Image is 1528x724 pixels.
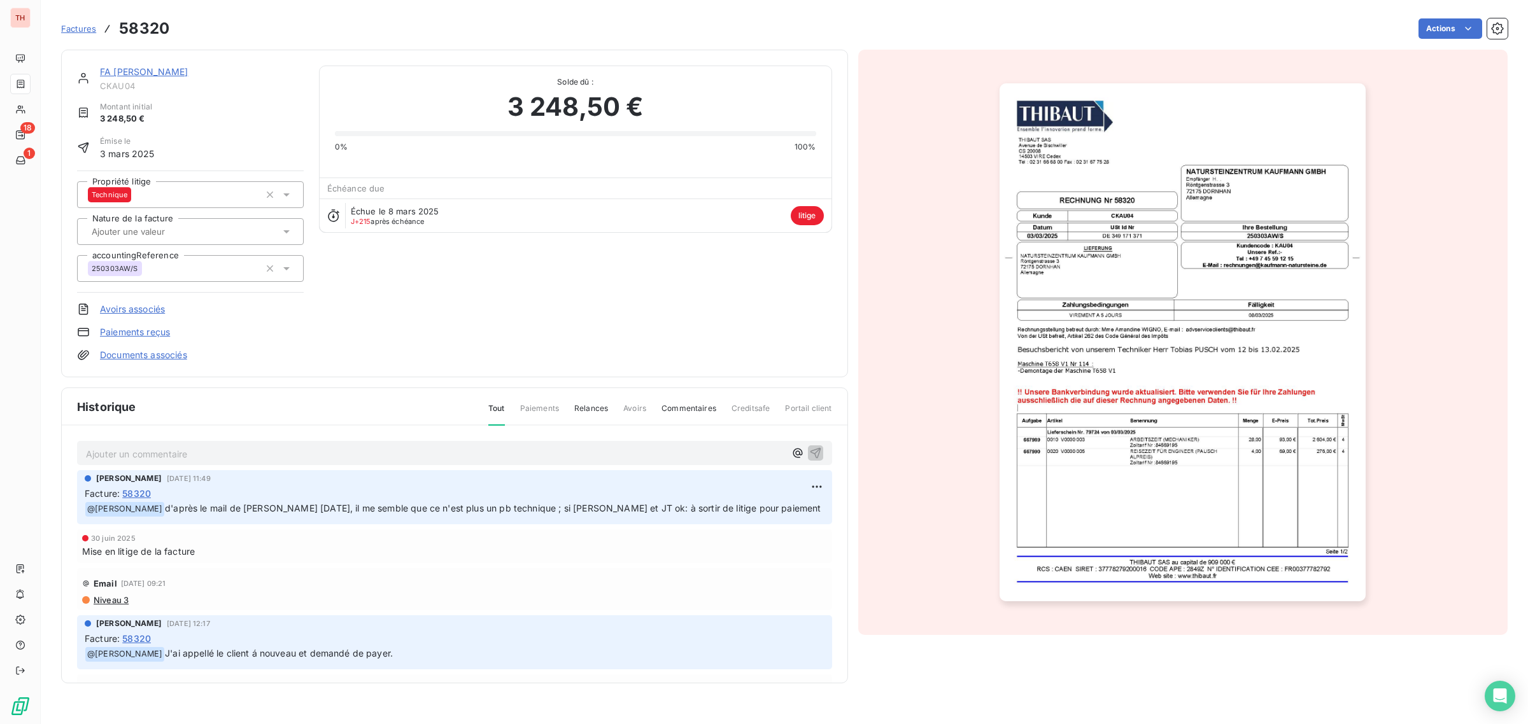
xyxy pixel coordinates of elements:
[623,403,646,424] span: Avoirs
[167,620,210,627] span: [DATE] 12:17
[10,8,31,28] div: TH
[1485,681,1515,711] div: Open Intercom Messenger
[121,580,166,587] span: [DATE] 09:21
[96,473,162,484] span: [PERSON_NAME]
[100,326,170,338] a: Paiements reçus
[20,122,35,134] span: 18
[100,136,155,147] span: Émise le
[24,148,35,159] span: 1
[327,183,385,193] span: Échéance due
[100,113,152,125] span: 3 248,50 €
[335,141,348,153] span: 0%
[351,218,425,225] span: après échéance
[100,101,152,113] span: Montant initial
[488,403,505,426] span: Tout
[785,403,831,424] span: Portail client
[795,141,816,153] span: 100%
[96,618,162,629] span: [PERSON_NAME]
[91,534,136,542] span: 30 juin 2025
[119,17,169,40] h3: 58320
[100,349,187,361] a: Documents associés
[520,403,559,424] span: Paiements
[85,647,164,662] span: @ [PERSON_NAME]
[85,487,120,500] span: Facture :
[507,88,644,126] span: 3 248,50 €
[661,403,716,424] span: Commentaires
[100,81,304,91] span: CKAU04
[85,502,164,517] span: @ [PERSON_NAME]
[61,22,96,35] a: Factures
[791,206,824,225] span: litige
[85,632,120,645] span: Facture :
[100,66,188,77] a: FA [PERSON_NAME]
[351,206,439,216] span: Échue le 8 mars 2025
[10,696,31,716] img: Logo LeanPay
[122,487,151,500] span: 58320
[82,545,195,558] span: Mise en litige de la facture
[61,24,96,34] span: Factures
[77,398,136,415] span: Historique
[92,595,129,605] span: Niveau 3
[351,217,371,226] span: J+215
[167,475,211,482] span: [DATE] 11:49
[1418,18,1482,39] button: Actions
[92,265,138,272] span: 250303AW/S
[165,648,393,658] span: J'ai appellé le client á nouveau et demandé de payer.
[732,403,770,424] span: Creditsafe
[100,147,155,160] span: 3 mars 2025
[165,503,821,513] span: d'après le mail de [PERSON_NAME] [DATE], il me semble que ce n'est plus un pb technique ; si [PER...
[94,578,117,588] span: Email
[122,632,151,645] span: 58320
[335,76,816,88] span: Solde dû :
[92,191,127,198] span: Technique
[100,303,165,316] a: Avoirs associés
[574,403,608,424] span: Relances
[1000,83,1366,601] img: invoice_thumbnail
[90,226,218,237] input: Ajouter une valeur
